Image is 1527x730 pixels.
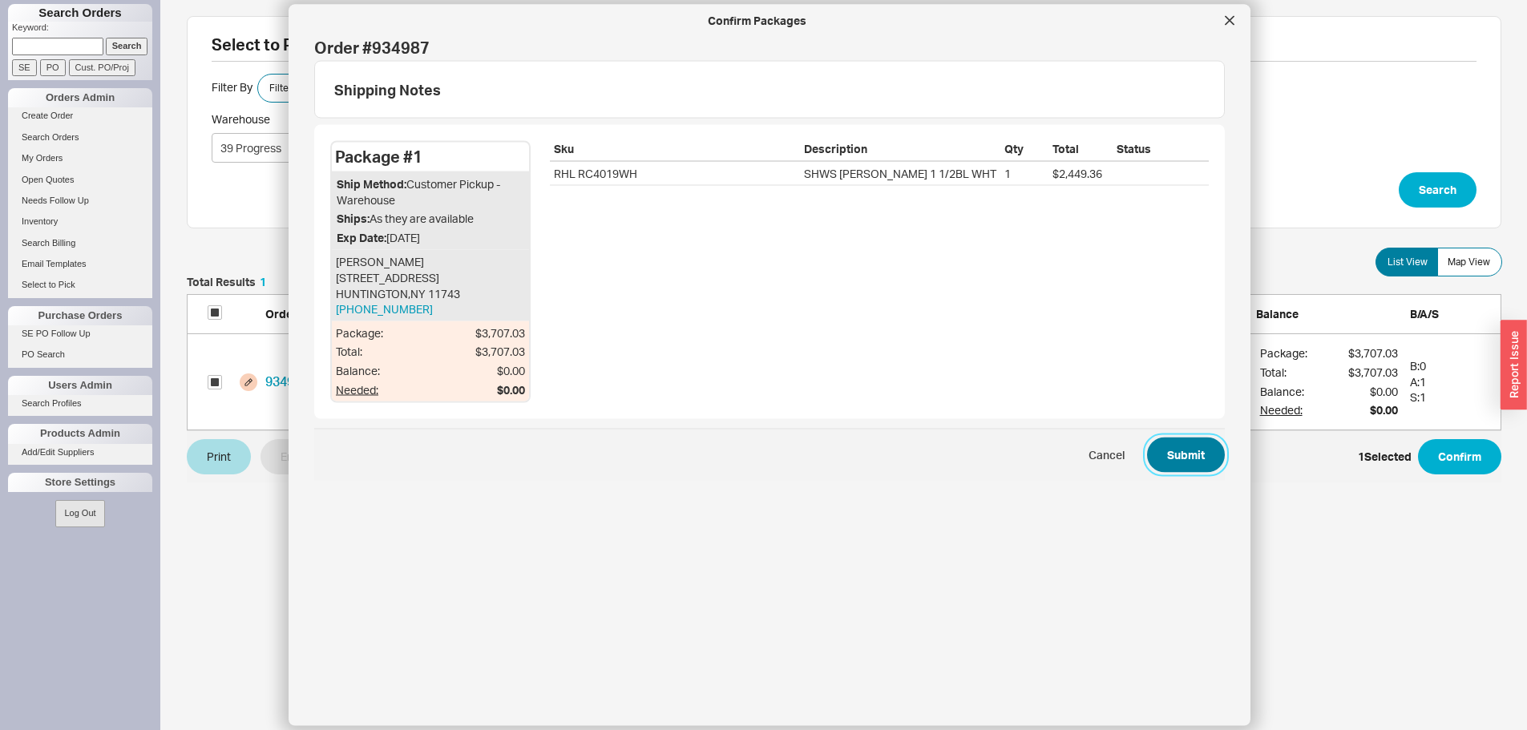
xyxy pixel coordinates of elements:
div: S: 1 [1410,389,1492,405]
div: Total: [1260,365,1307,381]
span: Order ID [265,307,311,321]
a: Inventory [8,213,152,230]
a: Search Profiles [8,395,152,412]
div: As they are available [337,211,524,227]
div: 1 Selected [1358,449,1412,465]
span: Ship Method: [337,177,406,191]
span: Email [281,447,308,466]
div: Status [1113,141,1209,162]
button: Email [261,439,328,474]
a: 934987 [265,373,309,389]
span: Filters [269,82,297,95]
a: Search Billing [8,235,152,252]
div: Customer Pickup - Warehouse [337,176,524,208]
span: Ships: [337,212,370,225]
div: $2,449.36 [1048,161,1113,185]
button: Submit [1147,438,1225,473]
a: My Orders [8,150,152,167]
span: Needs Follow Up [22,196,89,205]
button: [PHONE_NUMBER] [336,301,433,317]
input: PO [40,59,66,76]
a: Select to Pick [8,276,152,293]
div: Store Settings [8,473,152,492]
div: [STREET_ADDRESS] HUNTINGTON , NY 11743 [332,250,529,321]
input: Cust. PO/Proj [69,59,135,76]
h1: Search Orders [8,4,152,22]
div: $0.00 [497,362,525,378]
a: Open Quotes [8,171,152,188]
div: Orders Admin [8,88,152,107]
span: Search [1419,180,1456,200]
a: Needs Follow Up [8,192,152,209]
div: [DATE] [337,229,524,245]
input: SE [12,59,37,76]
div: Package # 1 [335,146,422,168]
div: Products Admin [8,424,152,443]
div: Shipping Notes [334,81,1218,99]
div: A: 1 [1410,374,1492,390]
a: PO Search [8,346,152,363]
div: Qty [1000,141,1048,162]
div: Balance: [1260,384,1307,400]
div: Needed: [1260,402,1307,418]
div: Description [800,141,1000,162]
div: Confirm Packages [297,13,1217,29]
span: Exp Date: [337,230,386,244]
div: Package: [336,325,383,341]
h5: Total Results [187,276,266,288]
button: Search [1399,172,1477,208]
span: List View [1388,256,1428,268]
button: Confirm [1418,439,1501,474]
div: B: 0 [1410,358,1492,374]
span: B/A/S [1410,307,1439,321]
div: SHWS [PERSON_NAME] 1 1/2BL WHT [800,161,1000,185]
input: Select... [212,133,340,163]
a: SE PO Follow Up [8,325,152,342]
div: Sku [550,141,800,162]
button: Print [187,439,251,474]
div: $3,707.03 [1348,365,1398,381]
a: Add/Edit Suppliers [8,444,152,461]
div: RHL RC4019WH [550,161,800,185]
p: Keyword: [12,22,152,38]
span: 1 [260,275,266,288]
div: Order # 934987 [314,37,1225,59]
span: Map View [1448,256,1490,268]
div: $0.00 [497,381,525,397]
span: Balance [1256,307,1299,321]
h2: Select to Pick [212,37,1477,62]
a: Search Orders [8,129,152,146]
div: Needed: [336,381,383,397]
div: $3,707.03 [1348,345,1398,361]
div: $3,707.03 [475,325,525,341]
button: Log Out [55,500,104,526]
input: Search [106,38,148,54]
div: grid [187,334,1501,430]
div: Balance: [336,362,383,378]
div: Total [1048,141,1113,162]
span: Cancel [1089,447,1125,463]
div: $0.00 [1370,402,1398,418]
div: Users Admin [8,376,152,395]
div: Purchase Orders [8,306,152,325]
a: Create Order [8,107,152,124]
span: Filter By [212,80,252,94]
div: $3,707.03 [475,344,525,360]
span: Confirm [1438,447,1481,466]
div: Total: [336,344,383,360]
a: Email Templates [8,256,152,272]
span: Warehouse [212,112,270,126]
div: [PERSON_NAME] [336,254,525,270]
div: Package: [1260,345,1307,361]
div: $0.00 [1370,384,1398,400]
span: Print [207,447,231,466]
div: 1 [1000,161,1048,185]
